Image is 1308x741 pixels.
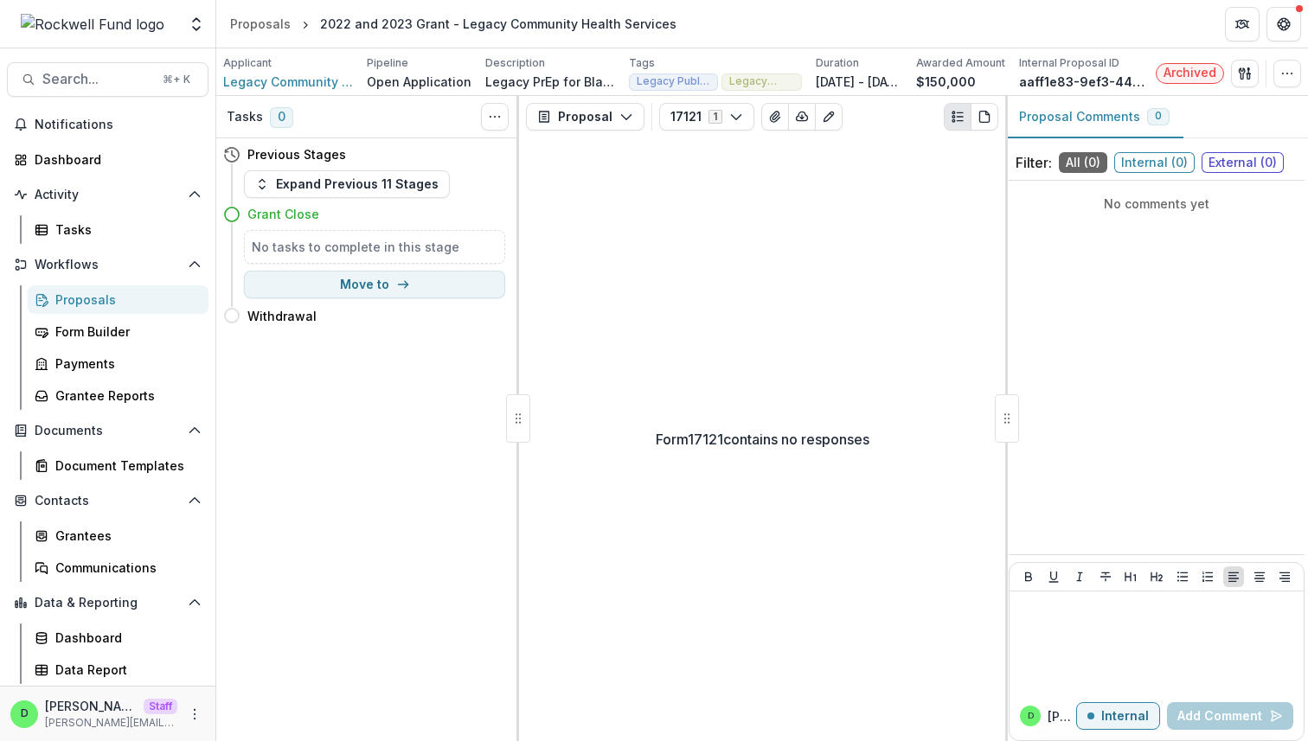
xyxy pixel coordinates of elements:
div: Data Report [55,661,195,679]
div: Divyansh [21,708,29,719]
button: Heading 1 [1120,566,1141,587]
button: Ordered List [1197,566,1218,587]
div: Dashboard [55,629,195,647]
span: Data & Reporting [35,596,181,610]
button: Partners [1225,7,1260,42]
h3: Tasks [227,110,263,125]
button: Align Right [1274,566,1295,587]
div: Communications [55,559,195,577]
p: Open Application [367,73,471,91]
button: Expand Previous 11 Stages [244,170,450,198]
button: Open Activity [7,181,208,208]
button: 171211 [659,103,754,131]
button: Bold [1018,566,1039,587]
button: Internal [1076,702,1160,730]
button: Proposal [526,103,644,131]
a: Grantees [28,521,208,550]
button: Notifications [7,111,208,138]
a: Document Templates [28,451,208,480]
h4: Previous Stages [247,145,346,163]
p: Awarded Amount [916,55,1005,71]
span: Internal ( 0 ) [1114,152,1195,173]
h5: No tasks to complete in this stage [252,238,497,256]
div: Document Templates [55,457,195,475]
div: Divyansh [1028,712,1034,720]
a: Legacy Community Health Services, Inc. [223,73,353,91]
nav: breadcrumb [223,11,683,36]
p: Legacy PrEp for Black Women Project [485,73,615,91]
button: Move to [244,271,505,298]
p: Internal Proposal ID [1019,55,1119,71]
button: Bullet List [1172,566,1193,587]
button: Underline [1043,566,1064,587]
a: Proposals [28,285,208,314]
button: PDF view [971,103,998,131]
div: Proposals [55,291,195,309]
button: Align Left [1223,566,1244,587]
span: Documents [35,424,181,438]
span: All ( 0 ) [1059,152,1107,173]
a: Dashboard [7,145,208,174]
p: Pipeline [367,55,408,71]
button: Plaintext view [944,103,971,131]
button: Add Comment [1167,702,1293,730]
p: [PERSON_NAME] [45,697,137,715]
div: Grantee Reports [55,386,195,405]
div: Grantees [55,527,195,545]
p: Applicant [223,55,272,71]
span: Legacy Public Health [637,75,710,87]
div: Tasks [55,220,195,239]
span: 0 [1155,110,1162,122]
span: Activity [35,188,181,202]
p: Filter: [1016,152,1052,173]
div: Proposals [230,15,291,33]
button: More [184,704,205,725]
p: Description [485,55,545,71]
button: Get Help [1266,7,1301,42]
div: Payments [55,355,195,373]
p: Internal [1101,709,1149,724]
p: No comments yet [1016,195,1298,213]
p: [PERSON_NAME] [1048,707,1076,725]
button: Align Center [1249,566,1270,587]
div: Dashboard [35,150,195,169]
button: Search... [7,62,208,97]
div: Form Builder [55,323,195,341]
a: Tasks [28,215,208,244]
p: Tags [629,55,655,71]
button: View Attached Files [761,103,789,131]
button: Proposal Comments [1005,96,1183,138]
button: Open entity switcher [184,7,208,42]
button: Italicize [1069,566,1090,587]
p: [PERSON_NAME][EMAIL_ADDRESS][DOMAIN_NAME] [45,715,177,731]
button: Open Data & Reporting [7,589,208,616]
p: Form 17121 contains no responses [656,429,869,450]
span: Archived [1164,66,1216,80]
a: Form Builder [28,317,208,346]
a: Data Report [28,655,208,684]
img: Rockwell Fund logo [21,14,164,35]
h4: Withdrawal [247,307,317,325]
h4: Grant Close [247,205,319,223]
span: Contacts [35,494,181,508]
a: Dashboard [28,623,208,652]
a: Proposals [223,11,298,36]
p: $150,000 [916,73,976,91]
button: Toggle View Cancelled Tasks [481,103,509,131]
button: Heading 2 [1146,566,1167,587]
p: aaff1e83-9ef3-4416-a702-23dddd4ce9de [1019,73,1149,91]
button: Open Workflows [7,251,208,278]
span: Workflows [35,258,181,272]
a: Payments [28,349,208,378]
button: Edit as form [815,103,843,131]
a: Communications [28,553,208,582]
p: [DATE] - [DATE] [816,73,902,91]
span: Legacy Strategies [729,75,794,87]
p: Staff [144,699,177,714]
p: Duration [816,55,859,71]
span: Search... [42,71,152,87]
div: ⌘ + K [159,70,194,89]
span: 0 [270,107,293,128]
button: Strike [1095,566,1116,587]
